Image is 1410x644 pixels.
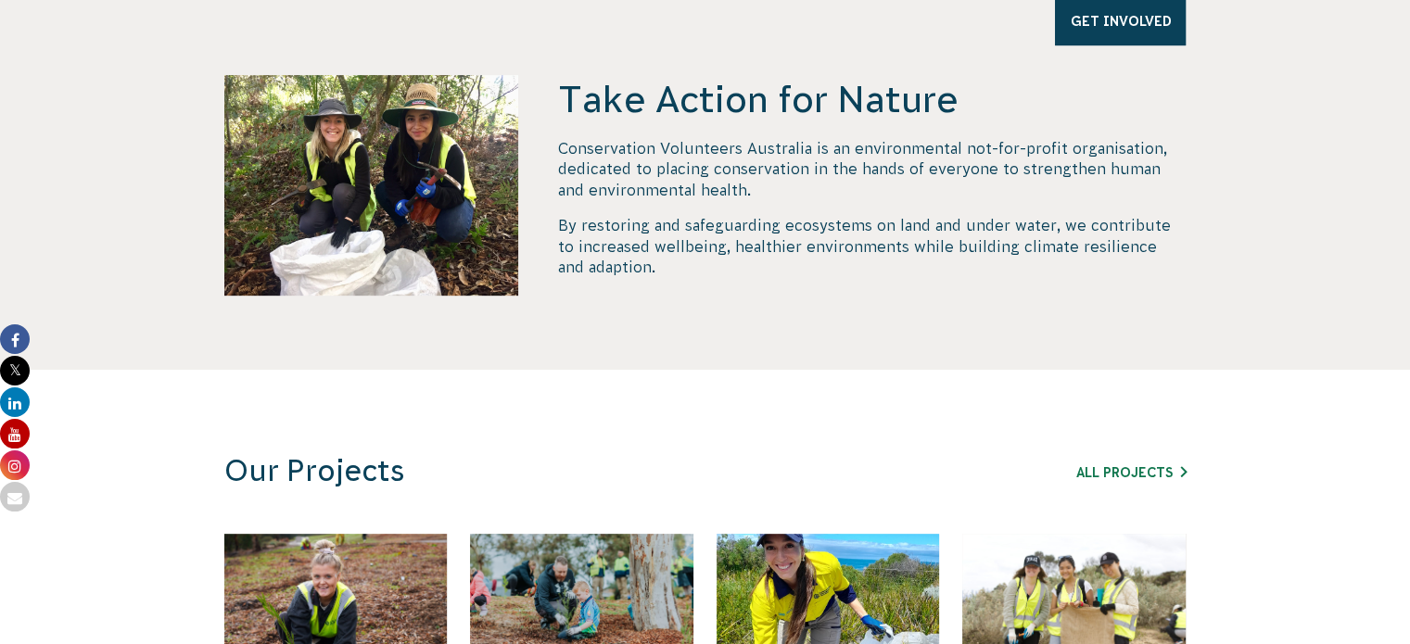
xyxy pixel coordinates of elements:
[1076,465,1187,480] a: All Projects
[557,75,1186,123] h4: Take Action for Nature
[557,138,1186,200] p: Conservation Volunteers Australia is an environmental not-for-profit organisation, dedicated to p...
[557,215,1186,277] p: By restoring and safeguarding ecosystems on land and under water, we contribute to increased well...
[224,453,936,489] h3: Our Projects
